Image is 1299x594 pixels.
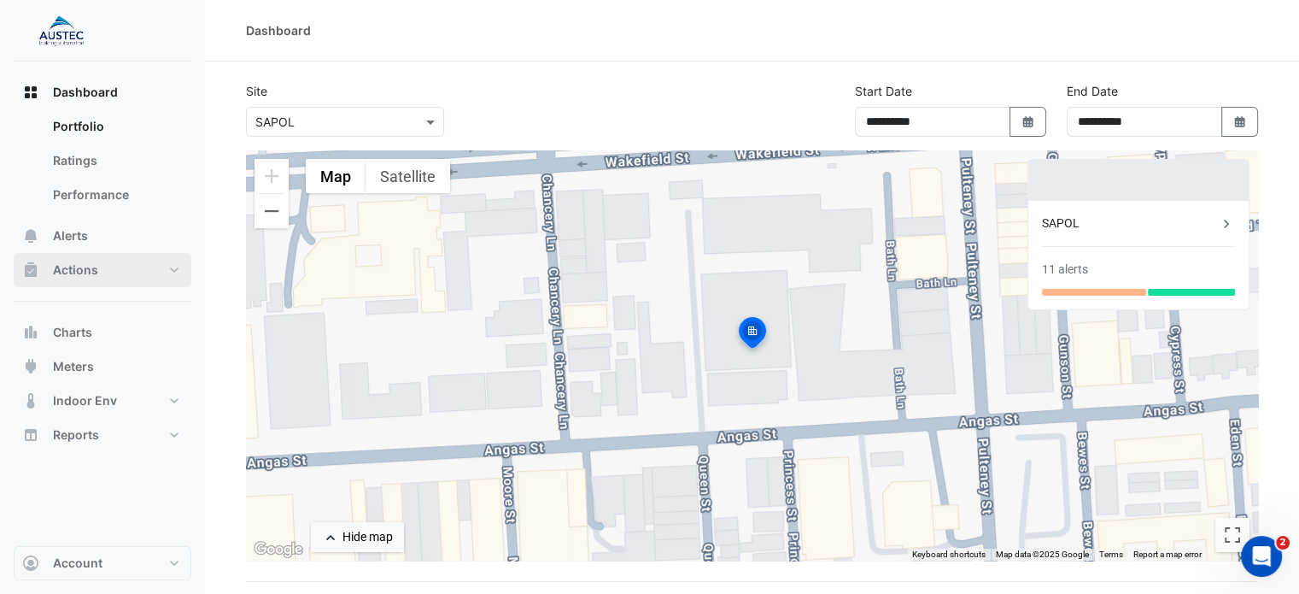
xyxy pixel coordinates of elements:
[1099,550,1123,559] a: Terms (opens in new tab)
[53,426,99,444] span: Reports
[1021,115,1036,129] fa-icon: Select Date
[996,550,1089,559] span: Map data ©2025 Google
[734,315,771,356] img: site-pin-selected.svg
[53,555,102,572] span: Account
[53,84,118,101] span: Dashboard
[22,84,39,101] app-icon: Dashboard
[1276,536,1290,550] span: 2
[255,159,289,193] button: Zoom in
[14,350,191,384] button: Meters
[22,324,39,341] app-icon: Charts
[1232,115,1248,129] fa-icon: Select Date
[1067,82,1118,100] label: End Date
[39,144,191,178] a: Ratings
[14,75,191,109] button: Dashboard
[1042,261,1088,279] div: 11 alerts
[53,358,94,375] span: Meters
[250,538,307,561] img: Google
[14,253,191,287] button: Actions
[255,194,289,228] button: Zoom out
[311,522,404,552] button: Hide map
[1241,536,1282,577] iframe: Intercom live chat
[53,227,88,244] span: Alerts
[306,159,366,193] button: Show street map
[39,178,191,212] a: Performance
[1215,518,1249,552] button: Toggle fullscreen view
[14,546,191,580] button: Account
[14,109,191,219] div: Dashboard
[53,324,92,341] span: Charts
[22,426,39,444] app-icon: Reports
[14,219,191,253] button: Alerts
[22,392,39,409] app-icon: Indoor Env
[912,549,986,561] button: Keyboard shortcuts
[855,82,912,100] label: Start Date
[250,538,307,561] a: Open this area in Google Maps (opens a new window)
[14,315,191,350] button: Charts
[53,392,117,409] span: Indoor Env
[1042,215,1218,232] div: SAPOL
[366,159,450,193] button: Show satellite imagery
[1133,550,1202,559] a: Report a map error
[14,384,191,418] button: Indoor Env
[246,21,311,39] div: Dashboard
[22,358,39,375] app-icon: Meters
[53,262,98,279] span: Actions
[14,418,191,452] button: Reports
[20,14,97,48] img: Company Logo
[22,262,39,279] app-icon: Actions
[246,82,267,100] label: Site
[22,227,39,244] app-icon: Alerts
[342,528,393,546] div: Hide map
[39,109,191,144] a: Portfolio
